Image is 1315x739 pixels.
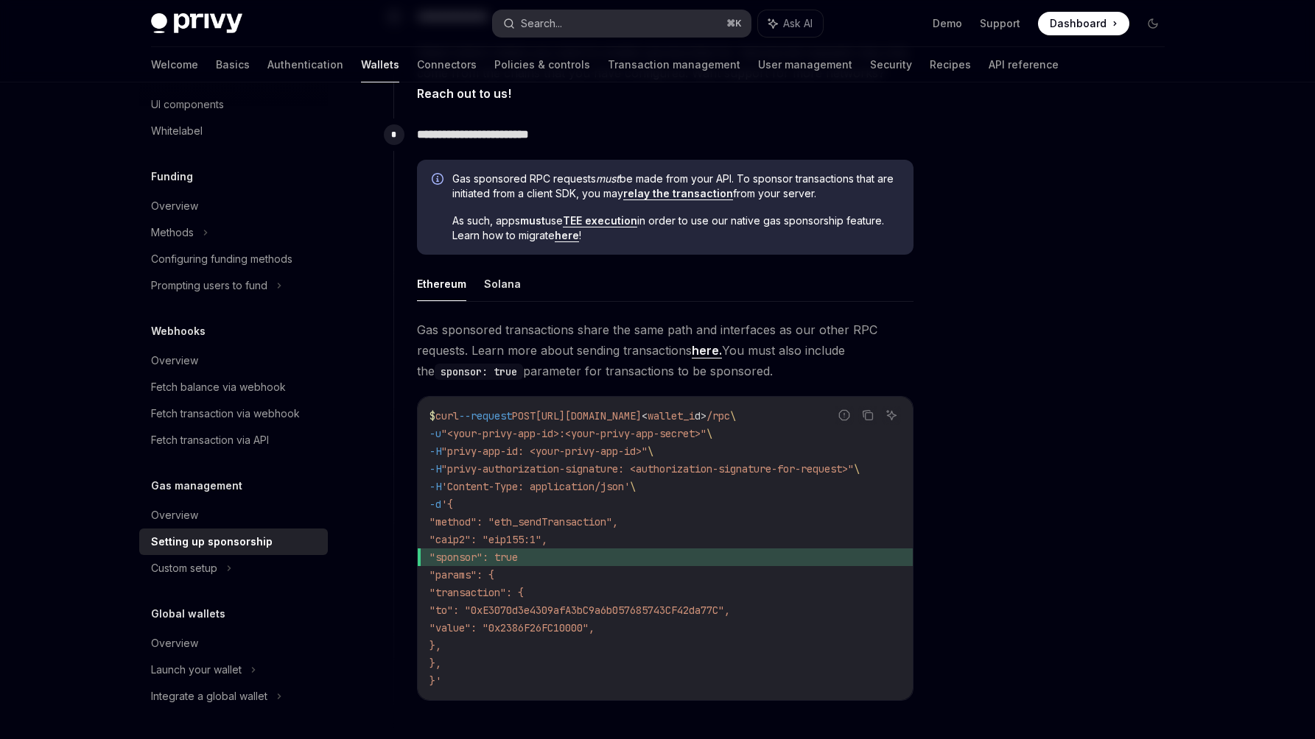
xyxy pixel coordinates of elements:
[139,246,328,272] a: Configuring funding methods
[139,374,328,400] a: Fetch balance via webhook
[429,639,441,652] span: },
[835,406,854,425] button: Report incorrect code
[139,118,328,144] a: Whitelabel
[139,528,328,555] a: Setting up sponsorship
[429,462,441,475] span: -H
[783,16,813,31] span: Ask AI
[435,409,459,422] span: curl
[563,214,637,227] a: TEE execution
[151,197,198,215] div: Overview
[151,322,206,340] h5: Webhooks
[429,657,441,670] span: },
[484,266,521,301] button: Solana
[854,462,860,475] span: \
[933,16,962,31] a: Demo
[494,47,590,82] a: Policies & controls
[151,277,267,294] div: Prompting users to fund
[151,477,242,495] h5: Gas management
[417,319,914,381] span: Gas sponsored transactions share the same path and interfaces as our other RPC requests. Learn mo...
[151,352,198,369] div: Overview
[151,559,217,577] div: Custom setup
[870,47,912,82] a: Security
[692,343,722,358] a: here.
[1038,12,1129,35] a: Dashboard
[623,187,733,200] a: relay the transaction
[429,480,441,493] span: -H
[555,229,579,242] a: here
[429,533,547,546] span: "caip2": "eip155:1",
[429,621,595,634] span: "value": "0x2386F26FC10000",
[989,47,1059,82] a: API reference
[151,533,273,551] div: Setting up sponsorship
[216,47,250,82] a: Basics
[930,47,971,82] a: Recipes
[441,498,453,511] span: '{
[417,86,511,102] a: Reach out to us!
[1050,16,1107,31] span: Dashboard
[151,13,242,34] img: dark logo
[429,409,435,422] span: $
[151,605,225,623] h5: Global wallets
[429,568,494,581] span: "params": {
[151,224,194,241] div: Methods
[706,427,712,440] span: \
[726,18,742,29] span: ⌘ K
[493,10,751,37] button: Search...⌘K
[429,551,518,564] span: "sponsor": true
[441,427,706,440] span: "<your-privy-app-id>:<your-privy-app-secret>"
[151,168,193,185] h5: Funding
[139,502,328,528] a: Overview
[452,172,899,201] span: Gas sponsored RPC requests be made from your API. To sponsor transactions that are initiated from...
[151,122,203,140] div: Whitelabel
[758,10,823,37] button: Ask AI
[1141,12,1165,35] button: Toggle dark mode
[882,406,901,425] button: Ask AI
[151,378,286,396] div: Fetch balance via webhook
[648,445,653,458] span: \
[648,409,695,422] span: wallet_i
[417,47,477,82] a: Connectors
[642,409,648,422] span: <
[151,634,198,652] div: Overview
[151,405,300,422] div: Fetch transaction via webhook
[435,364,523,380] code: sponsor: true
[858,406,877,425] button: Copy the contents from the code block
[441,462,854,475] span: "privy-authorization-signature: <authorization-signature-for-request>"
[429,498,441,511] span: -d
[521,15,562,32] div: Search...
[536,409,642,422] span: [URL][DOMAIN_NAME]
[459,409,512,422] span: --request
[980,16,1020,31] a: Support
[429,604,730,617] span: "to": "0xE3070d3e4309afA3bC9a6b057685743CF42da77C",
[441,480,630,493] span: 'Content-Type: application/json'
[452,213,899,243] span: As such, apps use in order to use our native gas sponsorship feature. Learn how to migrate !
[151,506,198,524] div: Overview
[151,47,198,82] a: Welcome
[429,427,441,440] span: -u
[429,445,441,458] span: -H
[730,409,736,422] span: \
[520,214,545,227] strong: must
[441,445,648,458] span: "privy-app-id: <your-privy-app-id>"
[429,674,441,687] span: }'
[706,409,730,422] span: /rpc
[151,687,267,705] div: Integrate a global wallet
[429,586,524,599] span: "transaction": {
[139,400,328,427] a: Fetch transaction via webhook
[429,515,618,528] span: "method": "eth_sendTransaction",
[139,630,328,657] a: Overview
[151,250,292,268] div: Configuring funding methods
[139,193,328,219] a: Overview
[630,480,636,493] span: \
[596,172,620,185] em: must
[432,173,446,188] svg: Info
[151,431,269,449] div: Fetch transaction via API
[608,47,740,82] a: Transaction management
[267,47,343,82] a: Authentication
[139,347,328,374] a: Overview
[151,661,242,679] div: Launch your wallet
[417,266,466,301] button: Ethereum
[361,47,399,82] a: Wallets
[758,47,852,82] a: User management
[139,427,328,453] a: Fetch transaction via API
